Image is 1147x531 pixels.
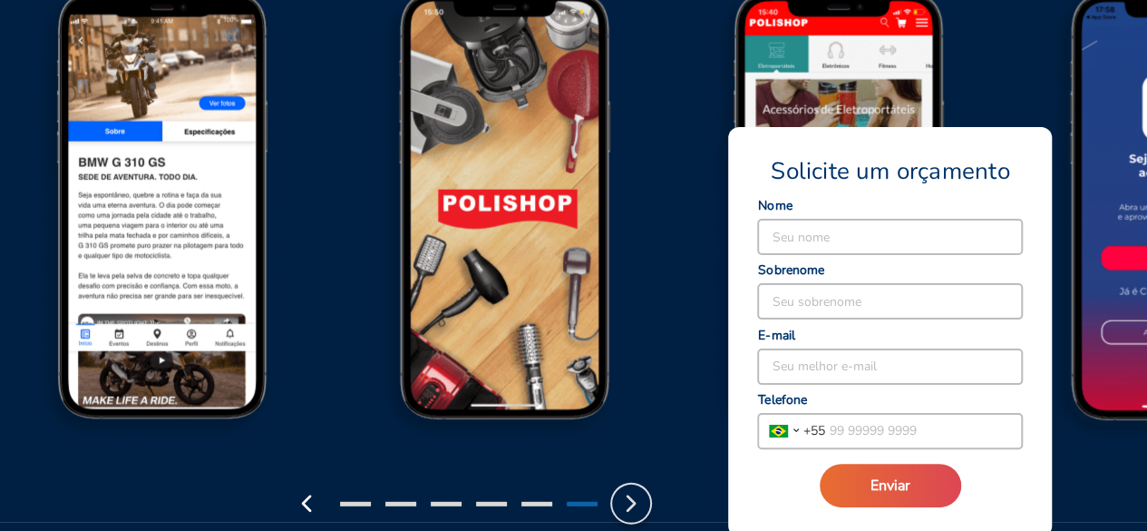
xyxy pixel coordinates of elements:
[758,284,1022,319] input: Seu sobrenome
[870,476,910,496] span: Enviar
[771,156,1009,187] span: Solicite um orçamento
[758,349,1022,384] input: Seu melhor e-mail
[803,421,825,440] span: + 55
[820,464,961,507] button: Enviar
[825,414,1022,448] input: 99 99999 9999
[758,220,1022,254] input: Seu nome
